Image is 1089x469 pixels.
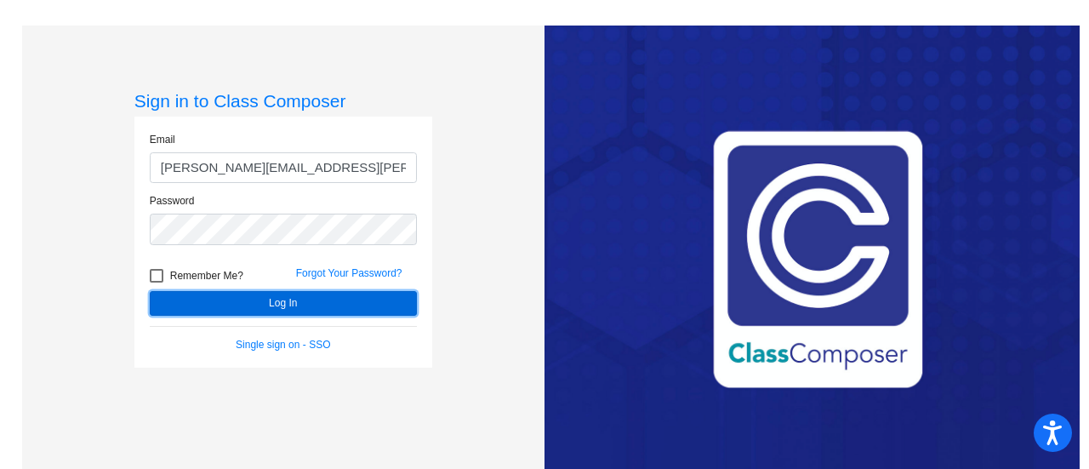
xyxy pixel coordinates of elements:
button: Log In [150,291,417,316]
a: Forgot Your Password? [296,267,402,279]
label: Email [150,132,175,147]
span: Remember Me? [170,266,243,286]
a: Single sign on - SSO [236,339,330,351]
h3: Sign in to Class Composer [134,90,432,112]
label: Password [150,193,195,209]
